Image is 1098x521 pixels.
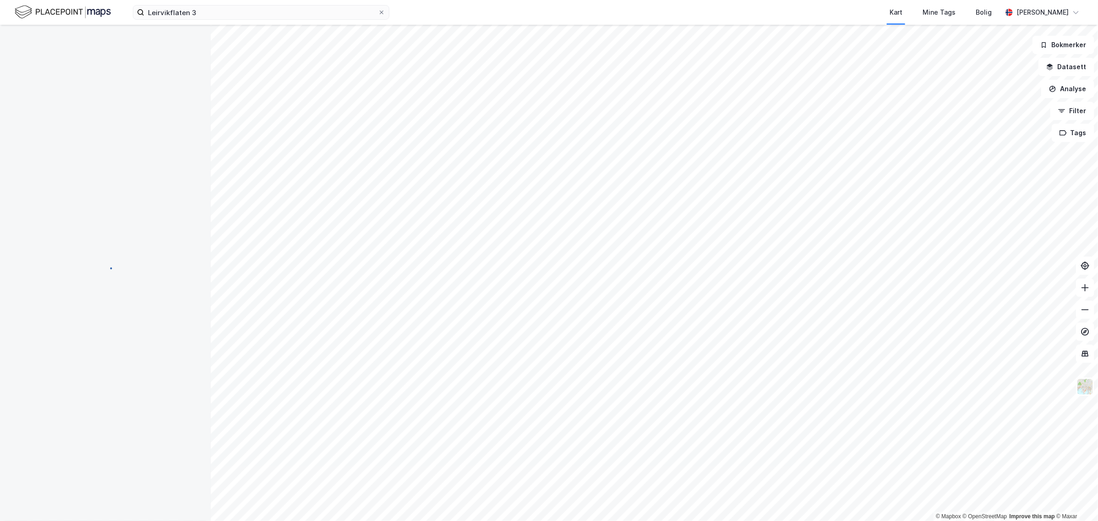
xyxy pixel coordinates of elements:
[963,513,1007,520] a: OpenStreetMap
[1032,36,1094,54] button: Bokmerker
[144,5,378,19] input: Søk på adresse, matrikkel, gårdeiere, leietakere eller personer
[1010,513,1055,520] a: Improve this map
[1076,378,1094,395] img: Z
[1050,102,1094,120] button: Filter
[890,7,902,18] div: Kart
[1038,58,1094,76] button: Datasett
[98,260,113,275] img: spinner.a6d8c91a73a9ac5275cf975e30b51cfb.svg
[1041,80,1094,98] button: Analyse
[1052,124,1094,142] button: Tags
[15,4,111,20] img: logo.f888ab2527a4732fd821a326f86c7f29.svg
[936,513,961,520] a: Mapbox
[976,7,992,18] div: Bolig
[1052,477,1098,521] iframe: Chat Widget
[1016,7,1069,18] div: [PERSON_NAME]
[923,7,956,18] div: Mine Tags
